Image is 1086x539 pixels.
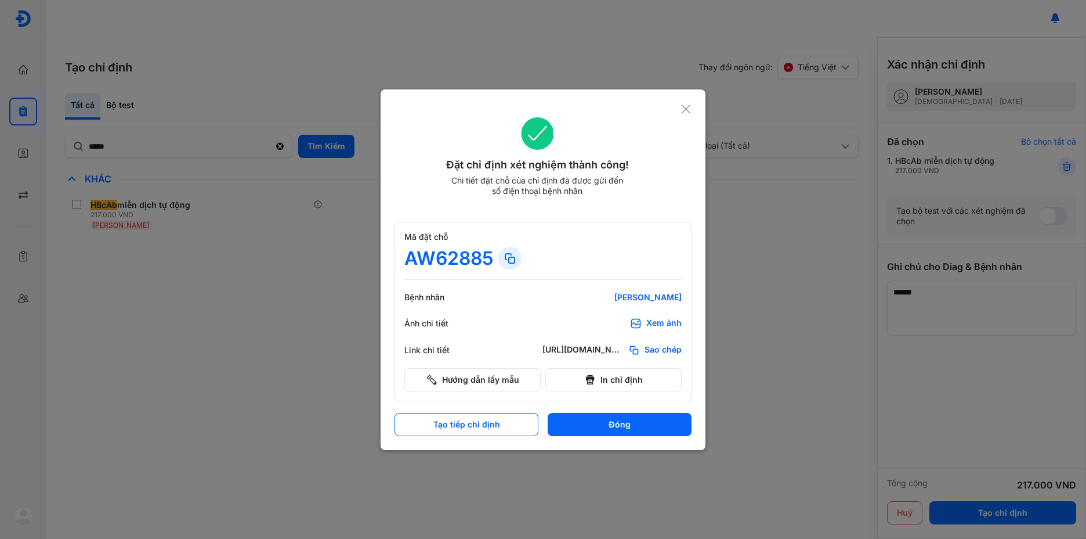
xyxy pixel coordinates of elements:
[542,292,682,303] div: [PERSON_NAME]
[404,247,494,270] div: AW62885
[404,368,541,391] button: Hướng dẫn lấy mẫu
[404,345,474,355] div: Link chi tiết
[542,344,624,356] div: [URL][DOMAIN_NAME]
[394,413,538,436] button: Tạo tiếp chỉ định
[645,344,682,356] span: Sao chép
[404,292,474,303] div: Bệnh nhân
[545,368,682,391] button: In chỉ định
[646,318,682,329] div: Xem ảnh
[548,413,692,436] button: Đóng
[446,175,628,196] div: Chi tiết đặt chỗ của chỉ định đã được gửi đến số điện thoại bệnh nhân
[404,318,474,329] div: Ảnh chi tiết
[404,232,682,242] div: Mã đặt chỗ
[394,157,680,173] div: Đặt chỉ định xét nghiệm thành công!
